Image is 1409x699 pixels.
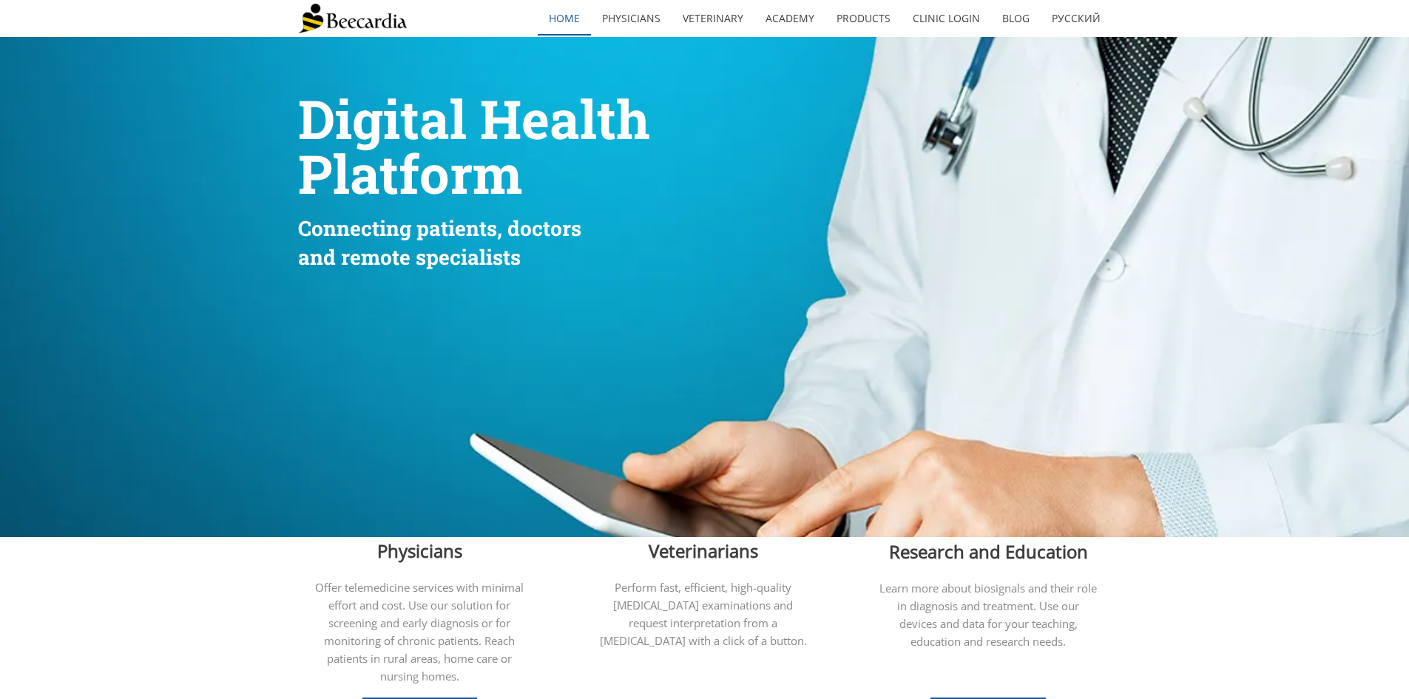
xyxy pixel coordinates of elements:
[298,243,521,271] span: and remote specialists
[591,1,672,36] a: Physicians
[991,1,1041,36] a: Blog
[889,539,1088,564] span: Research and Education
[298,4,407,33] img: Beecardia
[825,1,902,36] a: Products
[902,1,991,36] a: Clinic Login
[754,1,825,36] a: Academy
[672,1,754,36] a: Veterinary
[315,580,524,683] span: Offer telemedicine services with minimal effort and cost. Use our solution for screening and earl...
[298,138,522,209] span: Platform
[377,538,462,563] span: Physicians
[1041,1,1112,36] a: Русский
[298,215,581,242] span: Connecting patients, doctors
[879,581,1097,649] span: Learn more about biosignals and their role in diagnosis and treatment. Use our devices and data f...
[298,84,650,154] span: Digital Health
[600,580,807,648] span: Perform fast, efficient, high-quality [MEDICAL_DATA] examinations and request interpretation from...
[538,1,591,36] a: home
[649,538,758,563] span: Veterinarians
